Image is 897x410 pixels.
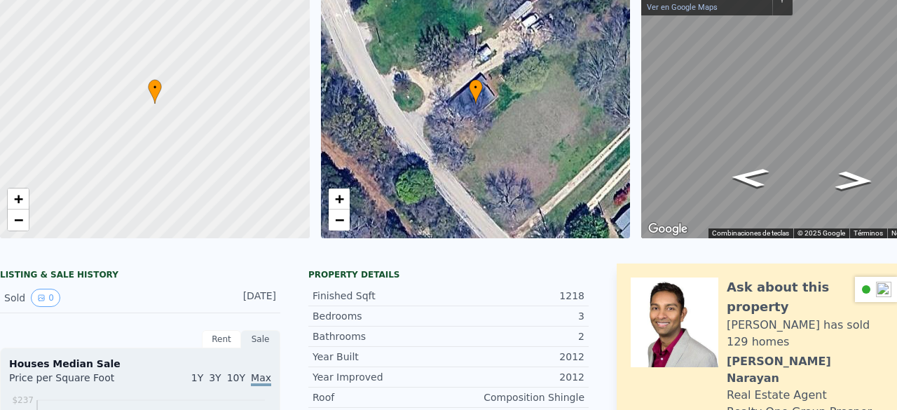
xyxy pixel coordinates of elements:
[251,372,271,386] span: Max
[854,229,883,237] a: Términos
[9,371,140,393] div: Price per Square Foot
[647,3,718,12] a: Ver en Google Maps
[148,79,162,104] div: •
[14,211,23,228] span: −
[241,330,280,348] div: Sale
[14,190,23,207] span: +
[313,309,448,323] div: Bedrooms
[469,79,483,104] div: •
[448,309,584,323] div: 3
[448,370,584,384] div: 2012
[8,189,29,210] a: Zoom in
[797,229,845,237] span: © 2025 Google
[727,387,827,404] div: Real Estate Agent
[727,353,883,387] div: [PERSON_NAME] Narayan
[209,372,221,383] span: 3Y
[712,228,789,238] button: Combinaciones de teclas
[8,210,29,231] a: Zoom out
[448,329,584,343] div: 2
[31,289,60,307] button: View historical data
[645,220,691,238] a: Abre esta zona en Google Maps (se abre en una nueva ventana)
[308,269,589,280] div: Property details
[313,289,448,303] div: Finished Sqft
[448,390,584,404] div: Composition Shingle
[334,211,343,228] span: −
[329,189,350,210] a: Zoom in
[4,289,129,307] div: Sold
[334,190,343,207] span: +
[9,357,271,371] div: Houses Median Sale
[12,395,34,405] tspan: $237
[819,167,889,195] path: Ir hacia el sudeste, Dalrock Rd
[191,372,203,383] span: 1Y
[645,220,691,238] img: Google
[313,350,448,364] div: Year Built
[214,289,276,307] div: [DATE]
[448,289,584,303] div: 1218
[727,317,883,350] div: [PERSON_NAME] has sold 129 homes
[469,81,483,94] span: •
[313,370,448,384] div: Year Improved
[148,81,162,94] span: •
[448,350,584,364] div: 2012
[727,278,883,317] div: Ask about this property
[329,210,350,231] a: Zoom out
[313,329,448,343] div: Bathrooms
[202,330,241,348] div: Rent
[713,163,785,192] path: Ir hacia el noroeste, Dalrock Rd
[227,372,245,383] span: 10Y
[313,390,448,404] div: Roof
